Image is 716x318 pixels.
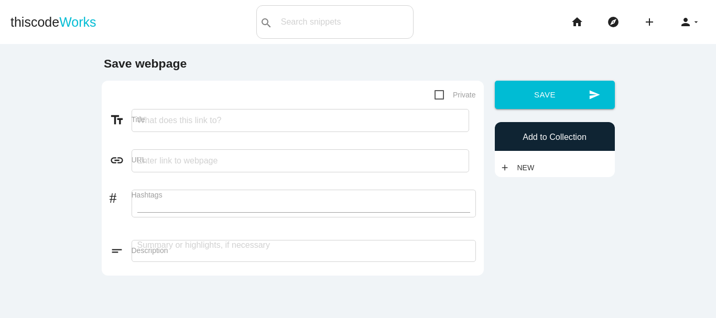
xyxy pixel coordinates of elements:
i: short_text [110,244,132,258]
span: Private [435,89,476,102]
i: search [260,6,273,40]
i: arrow_drop_down [692,5,700,39]
i: add [500,158,509,177]
i: text_fields [110,113,132,127]
span: Works [59,15,96,29]
input: Search snippets [276,11,413,33]
input: What does this link to? [132,109,469,132]
i: person [679,5,692,39]
i: # [110,188,132,203]
a: thiscodeWorks [10,5,96,39]
h6: Add to Collection [500,133,610,142]
button: search [257,6,276,38]
a: addNew [500,158,540,177]
b: Save webpage [104,57,187,70]
button: sendSave [495,81,615,109]
i: home [571,5,583,39]
label: Hashtags [132,191,476,199]
i: send [589,81,600,109]
i: explore [607,5,620,39]
i: add [643,5,656,39]
label: Description [132,246,476,255]
i: link [110,153,132,168]
label: Title [132,115,476,124]
input: Enter link to webpage [132,149,469,172]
